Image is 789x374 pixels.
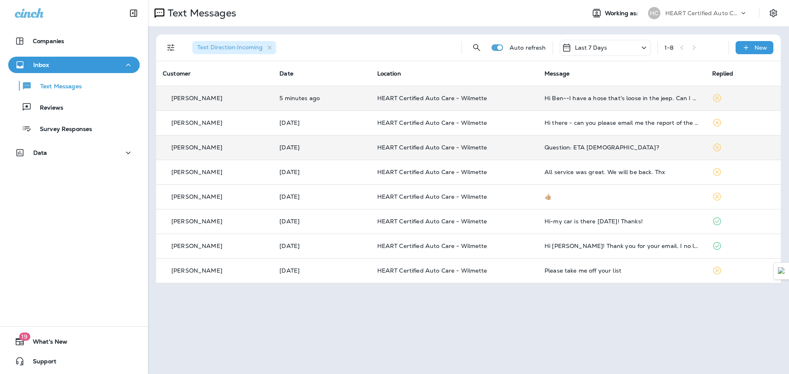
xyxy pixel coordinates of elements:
p: Sep 8, 2025 10:34 AM [279,95,364,101]
p: [PERSON_NAME] [171,144,222,151]
span: Replied [712,70,734,77]
span: What's New [25,338,67,348]
span: HEART Certified Auto Care - Wilmette [377,94,487,102]
p: [PERSON_NAME] [171,243,222,249]
span: HEART Certified Auto Care - Wilmette [377,144,487,151]
span: HEART Certified Auto Care - Wilmette [377,242,487,250]
div: Hi Dimitri! Thank you for your email. I no longer have a car, so I no longer need your services. ... [544,243,699,249]
p: Sep 2, 2025 11:56 AM [279,193,364,200]
p: Reviews [32,104,63,112]
button: Filters [163,39,179,56]
p: Sep 2, 2025 11:32 AM [279,218,364,225]
div: Hi Ben--I have a hose that's loose in the jeep. Can I bring it by sometime this week? Thanks--John [544,95,699,101]
p: Sep 2, 2025 07:06 PM [279,169,364,175]
p: Auto refresh [510,44,546,51]
span: Text Direction : Incoming [197,44,263,51]
p: [PERSON_NAME] [171,193,222,200]
p: [PERSON_NAME] [171,169,222,175]
span: Location [377,70,401,77]
span: Customer [163,70,191,77]
p: Companies [33,38,64,44]
div: HC [648,7,660,19]
p: [PERSON_NAME] [171,119,222,126]
button: Companies [8,33,140,49]
p: Survey Responses [32,126,92,133]
p: Text Messages [164,7,236,19]
span: Support [25,358,56,368]
p: Sep 5, 2025 12:57 PM [279,144,364,151]
div: Question: ETA BAHAI? [544,144,699,151]
button: Survey Responses [8,120,140,137]
p: Text Messages [32,83,82,91]
button: Inbox [8,57,140,73]
button: Text Messages [8,77,140,94]
button: 19What's New [8,333,140,350]
div: All service was great. We will be back. Thx [544,169,699,175]
span: HEART Certified Auto Care - Wilmette [377,218,487,225]
span: Message [544,70,570,77]
span: Working as: [605,10,640,17]
div: 1 - 8 [664,44,674,51]
p: New [754,44,767,51]
span: HEART Certified Auto Care - Wilmette [377,267,487,274]
button: Data [8,145,140,161]
img: Detect Auto [778,267,785,275]
p: Sep 2, 2025 09:50 AM [279,267,364,274]
p: [PERSON_NAME] [171,218,222,225]
div: 👍🏼 [544,193,699,200]
span: 19 [19,333,30,341]
span: HEART Certified Auto Care - Wilmette [377,193,487,200]
div: Hi-my car is there today! Thanks! [544,218,699,225]
p: [PERSON_NAME] [171,267,222,274]
span: Date [279,70,293,77]
p: Last 7 Days [575,44,607,51]
div: Please take me off your list [544,267,699,274]
p: [PERSON_NAME] [171,95,222,101]
p: Inbox [33,62,49,68]
button: Reviews [8,99,140,116]
p: HEART Certified Auto Care [665,10,739,16]
button: Support [8,353,140,369]
span: HEART Certified Auto Care - Wilmette [377,168,487,176]
p: Data [33,149,47,156]
p: Sep 2, 2025 09:51 AM [279,243,364,249]
span: HEART Certified Auto Care - Wilmette [377,119,487,126]
button: Search Messages [468,39,485,56]
button: Settings [766,6,781,21]
div: Text Direction:Incoming [192,41,276,54]
button: Collapse Sidebar [122,5,145,21]
p: Sep 5, 2025 05:43 PM [279,119,364,126]
div: Hi there - can you please email me the report of the services i accepted and declined, including ... [544,119,699,126]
